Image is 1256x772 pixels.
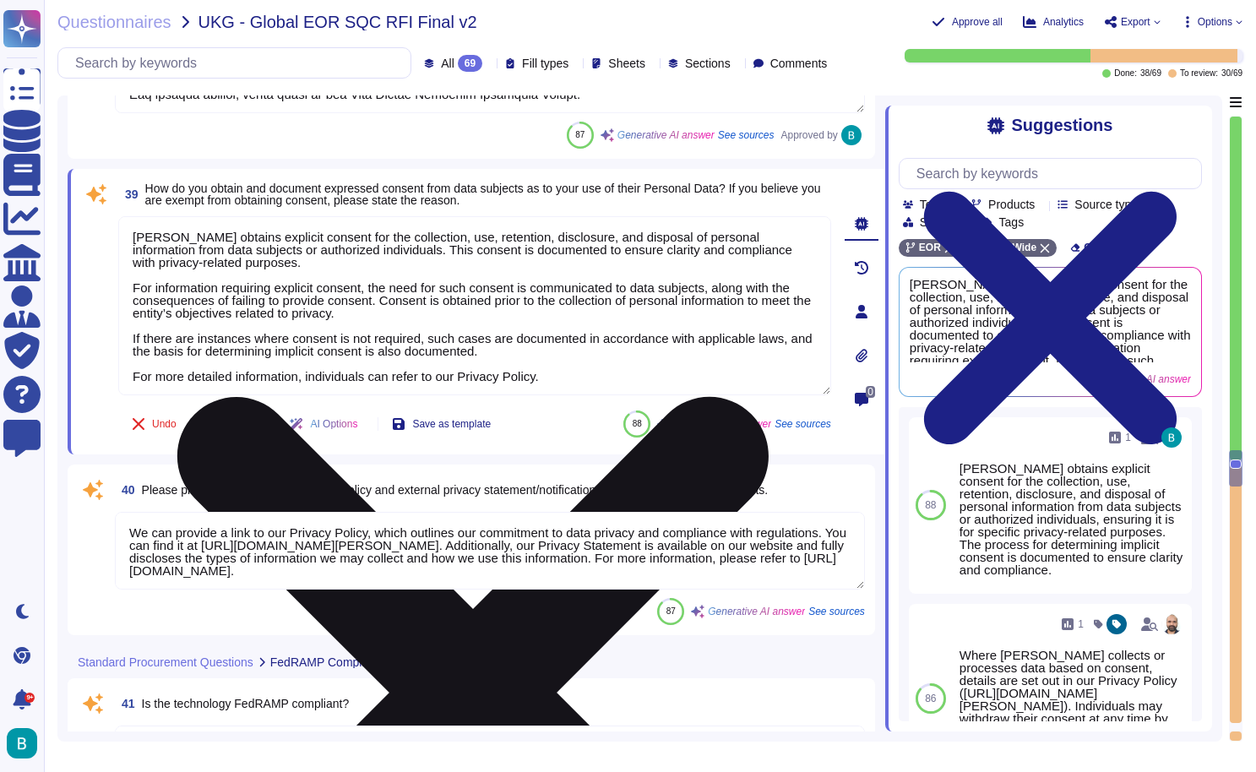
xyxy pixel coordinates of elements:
input: Search by keywords [67,48,411,78]
span: To review: [1180,69,1218,78]
textarea: We can provide a link to our Privacy Policy, which outlines our commitment to data privacy and co... [115,512,865,590]
span: 30 / 69 [1221,69,1242,78]
img: user [841,125,862,145]
span: 40 [115,484,135,496]
button: Analytics [1023,15,1084,29]
span: 38 / 69 [1140,69,1161,78]
span: 88 [925,500,936,510]
div: [PERSON_NAME] obtains explicit consent for the collection, use, retention, disclosure, and dispos... [960,462,1185,576]
span: Comments [770,57,828,69]
span: Options [1198,17,1232,27]
span: Standard Procurement Questions [78,656,253,668]
button: user [3,725,49,762]
span: Sections [685,57,731,69]
div: Where [PERSON_NAME] collects or processes data based on consent, details are set out in our Priva... [960,649,1185,763]
span: 88 [633,419,642,428]
span: 86 [925,693,936,704]
span: Sheets [608,57,645,69]
img: user [1161,427,1182,448]
span: All [441,57,454,69]
textarea: [PERSON_NAME] obtains explicit consent for the collection, use, retention, disclosure, and dispos... [118,216,831,395]
span: Analytics [1043,17,1084,27]
span: Done: [1114,69,1137,78]
span: See sources [718,130,775,140]
span: Fill types [522,57,568,69]
span: Approved by [780,130,837,140]
span: How do you obtain and document expressed consent from data subjects as to your use of their Perso... [145,182,821,207]
span: 39 [118,188,139,200]
span: Questionnaires [57,14,171,30]
span: See sources [808,606,865,617]
span: UKG - Global EOR SQC RFI Final v2 [198,14,477,30]
button: Approve all [932,15,1003,29]
span: 87 [666,606,676,616]
span: 41 [115,698,135,709]
span: 1 [1078,619,1084,629]
div: 9+ [24,693,35,703]
img: user [1161,614,1182,634]
span: 0 [866,386,875,398]
img: user [7,728,37,758]
span: Generative AI answer [617,130,715,140]
span: 87 [575,130,585,139]
input: Search by keywords [908,159,1201,188]
div: 69 [458,55,482,72]
span: Approve all [952,17,1003,27]
span: Export [1121,17,1150,27]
